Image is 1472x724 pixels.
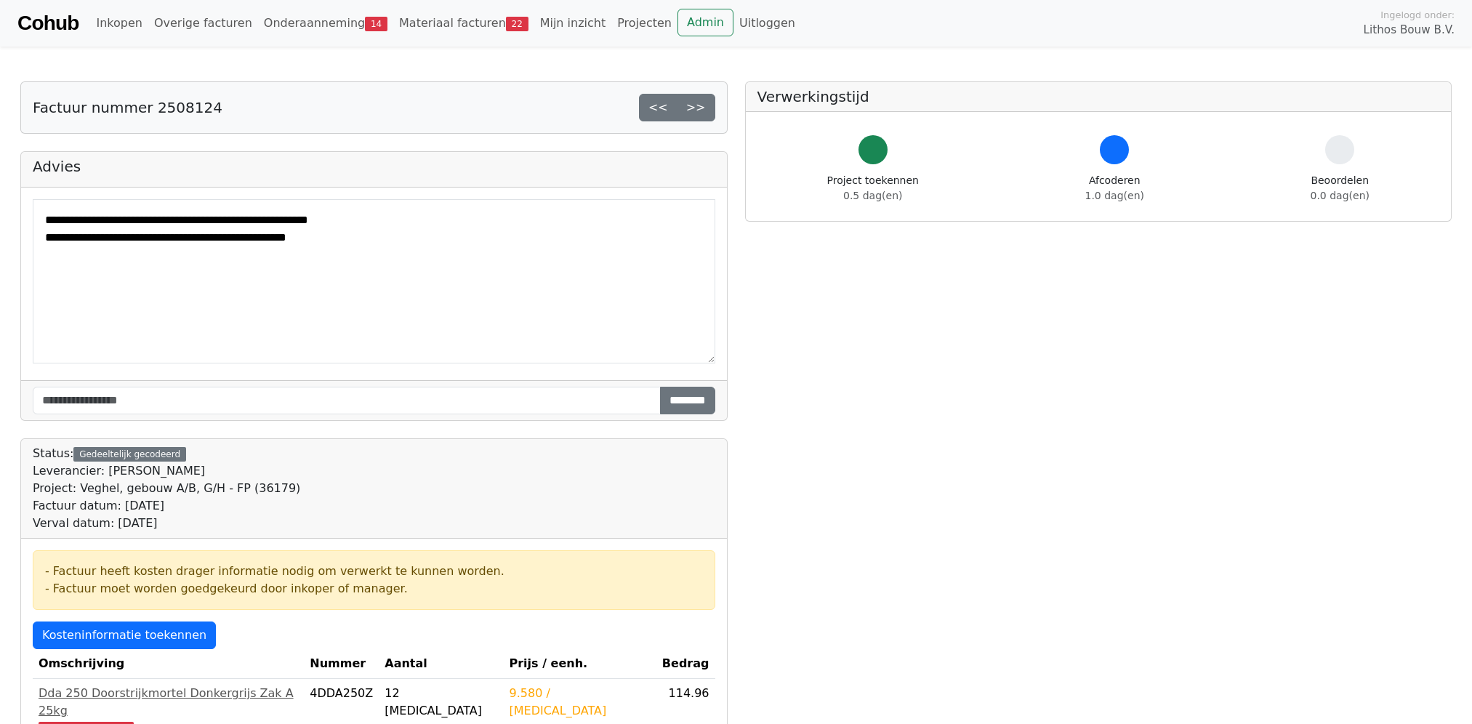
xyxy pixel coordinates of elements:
div: Afcoderen [1085,173,1144,204]
a: >> [677,94,715,121]
h5: Verwerkingstijd [757,88,1440,105]
a: << [639,94,677,121]
h5: Factuur nummer 2508124 [33,99,222,116]
h5: Advies [33,158,715,175]
th: Omschrijving [33,649,304,679]
th: Aantal [379,649,503,679]
div: Project: Veghel, gebouw A/B, G/H - FP (36179) [33,480,300,497]
a: Inkopen [90,9,148,38]
a: Uitloggen [733,9,801,38]
a: Overige facturen [148,9,258,38]
span: 22 [506,17,528,31]
div: Dda 250 Doorstrijkmortel Donkergrijs Zak A 25kg [39,685,298,720]
th: Prijs / eenh. [504,649,656,679]
div: 9.580 / [MEDICAL_DATA] [510,685,651,720]
a: Cohub [17,6,79,41]
a: Projecten [611,9,677,38]
div: Beoordelen [1311,173,1370,204]
span: Ingelogd onder: [1380,8,1455,22]
div: 12 [MEDICAL_DATA] [385,685,497,720]
a: Mijn inzicht [534,9,612,38]
div: Gedeeltelijk gecodeerd [73,447,186,462]
span: 0.0 dag(en) [1311,190,1370,201]
a: Kosteninformatie toekennen [33,622,216,649]
th: Bedrag [656,649,715,679]
div: Project toekennen [827,173,919,204]
div: Status: [33,445,300,532]
span: 1.0 dag(en) [1085,190,1144,201]
div: Factuur datum: [DATE] [33,497,300,515]
div: Verval datum: [DATE] [33,515,300,532]
div: - Factuur heeft kosten drager informatie nodig om verwerkt te kunnen worden. [45,563,703,580]
span: 14 [365,17,387,31]
th: Nummer [304,649,379,679]
a: Materiaal facturen22 [393,9,534,38]
div: Leverancier: [PERSON_NAME] [33,462,300,480]
a: Admin [677,9,733,36]
div: - Factuur moet worden goedgekeurd door inkoper of manager. [45,580,703,598]
a: Onderaanneming14 [258,9,393,38]
span: Lithos Bouw B.V. [1364,22,1455,39]
span: 0.5 dag(en) [843,190,902,201]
